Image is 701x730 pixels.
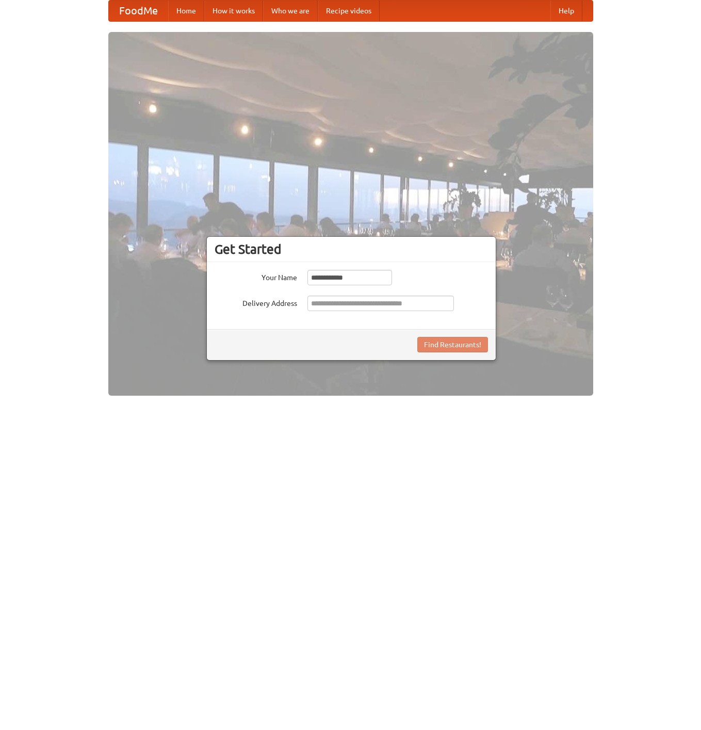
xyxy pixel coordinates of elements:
[417,337,488,352] button: Find Restaurants!
[168,1,204,21] a: Home
[204,1,263,21] a: How it works
[263,1,318,21] a: Who we are
[215,241,488,257] h3: Get Started
[215,296,297,309] label: Delivery Address
[550,1,582,21] a: Help
[215,270,297,283] label: Your Name
[318,1,380,21] a: Recipe videos
[109,1,168,21] a: FoodMe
